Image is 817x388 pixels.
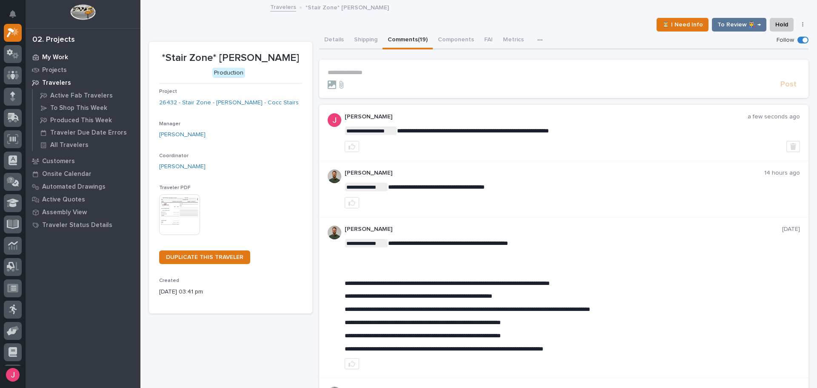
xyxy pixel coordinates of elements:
p: Produced This Week [50,117,112,124]
a: Active Fab Travelers [33,89,140,101]
p: [DATE] 03:41 pm [159,287,302,296]
button: like this post [345,141,359,152]
button: Shipping [349,32,383,49]
p: [PERSON_NAME] [345,170,765,177]
a: My Work [26,51,140,63]
p: My Work [42,54,68,61]
a: Customers [26,155,140,167]
a: [PERSON_NAME] [159,130,206,139]
a: Traveler Due Date Errors [33,126,140,138]
p: Travelers [42,79,71,87]
span: Project [159,89,177,94]
p: Automated Drawings [42,183,106,191]
div: 02. Projects [32,35,75,45]
a: Traveler Status Details [26,218,140,231]
span: Post [780,80,797,89]
button: like this post [345,197,359,208]
button: Comments (19) [383,32,433,49]
a: DUPLICATE THIS TRAVELER [159,250,250,264]
span: To Review 👨‍🏭 → [717,20,761,30]
a: Travelers [270,2,296,11]
a: Onsite Calendar [26,167,140,180]
a: Produced This Week [33,114,140,126]
button: Details [319,32,349,49]
button: Delete post [786,141,800,152]
p: Traveler Due Date Errors [50,129,127,137]
p: Onsite Calendar [42,170,91,178]
p: Active Quotes [42,196,85,204]
p: Active Fab Travelers [50,92,113,100]
button: To Review 👨‍🏭 → [712,18,766,32]
span: Hold [775,20,788,30]
p: Projects [42,66,67,74]
p: [PERSON_NAME] [345,226,783,233]
a: Projects [26,63,140,76]
a: All Travelers [33,139,140,151]
p: 14 hours ago [764,170,800,177]
a: Active Quotes [26,193,140,206]
p: Assembly View [42,209,87,216]
p: [DATE] [782,226,800,233]
p: Follow [777,37,794,44]
button: Components [433,32,479,49]
p: Customers [42,158,75,165]
img: AATXAJw4slNr5ea0WduZQVIpKGhdapBAGQ9xVsOeEvl5=s96-c [328,170,341,183]
p: [PERSON_NAME] [345,113,748,121]
span: DUPLICATE THIS TRAVELER [166,254,243,260]
p: All Travelers [50,141,89,149]
button: Post [777,80,800,89]
a: [PERSON_NAME] [159,162,206,171]
button: like this post [345,358,359,369]
a: Assembly View [26,206,140,218]
p: Traveler Status Details [42,221,112,229]
button: Hold [770,18,794,32]
a: To Shop This Week [33,102,140,114]
p: *Stair Zone* [PERSON_NAME] [306,2,389,11]
a: Automated Drawings [26,180,140,193]
img: AATXAJw4slNr5ea0WduZQVIpKGhdapBAGQ9xVsOeEvl5=s96-c [328,226,341,239]
div: Production [212,68,245,78]
span: Traveler PDF [159,185,191,190]
a: 26432 - Stair Zone - [PERSON_NAME] - Cocc Stairs [159,98,299,107]
button: Metrics [498,32,529,49]
button: Notifications [4,5,22,23]
button: FAI [479,32,498,49]
span: Coordinator [159,153,189,158]
a: Travelers [26,76,140,89]
span: Manager [159,121,180,126]
img: ACg8ocI-SXp0KwvcdjE4ZoRMyLsZRSgZqnEZt9q_hAaElEsh-D-asw=s96-c [328,113,341,127]
button: users-avatar [4,366,22,384]
span: ⏳ I Need Info [662,20,703,30]
p: *Stair Zone* [PERSON_NAME] [159,52,302,64]
div: Notifications [11,10,22,24]
button: ⏳ I Need Info [657,18,708,32]
span: Created [159,278,179,283]
p: a few seconds ago [748,113,800,121]
img: Workspace Logo [70,4,95,20]
p: To Shop This Week [50,104,107,112]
